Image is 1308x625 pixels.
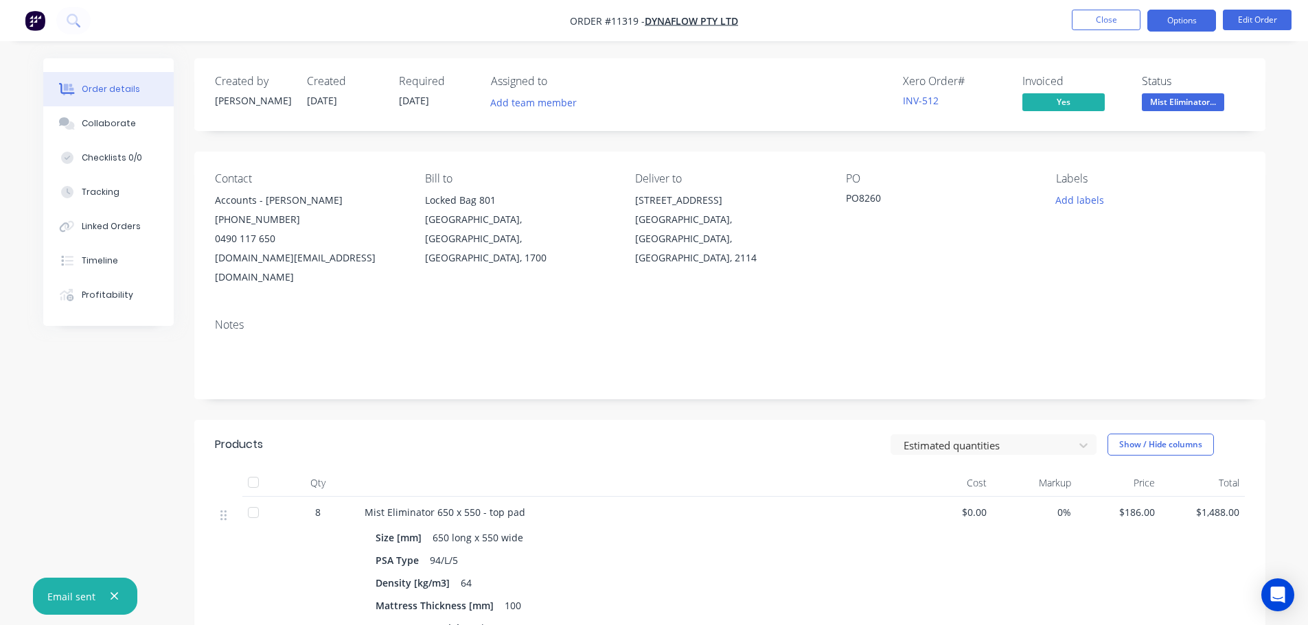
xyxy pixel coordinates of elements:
div: Xero Order # [903,75,1006,88]
div: Locked Bag 801 [425,191,613,210]
div: PO8260 [846,191,1018,210]
div: Created by [215,75,290,88]
span: Order #11319 - [570,14,645,27]
div: PSA Type [376,550,424,570]
button: Edit Order [1223,10,1292,30]
div: Checklists 0/0 [81,152,141,164]
button: Options [1147,10,1216,32]
button: Checklists 0/0 [43,141,174,175]
button: Close [1072,10,1140,30]
button: Add labels [1048,191,1112,209]
div: 0490 117 650 [215,229,403,248]
div: Size [mm] [376,528,427,547]
div: Accounts - [PERSON_NAME][PHONE_NUMBER]0490 117 650[DOMAIN_NAME][EMAIL_ADDRESS][DOMAIN_NAME] [215,191,403,287]
div: Total [1160,469,1245,497]
img: Factory [25,10,45,31]
span: [DATE] [307,94,337,107]
div: Labels [1056,172,1244,185]
div: Profitability [81,289,133,301]
button: Order details [43,72,174,106]
span: Mist Eliminator 650 x 550 - top pad [365,506,525,519]
button: Timeline [43,244,174,278]
div: Qty [277,469,359,497]
a: INV-512 [903,94,939,107]
div: Invoiced [1022,75,1125,88]
button: Tracking [43,175,174,209]
div: Collaborate [81,117,135,130]
div: Created [307,75,382,88]
div: Linked Orders [81,220,140,233]
div: Density [kg/m3] [376,573,455,593]
div: [STREET_ADDRESS][GEOGRAPHIC_DATA], [GEOGRAPHIC_DATA], [GEOGRAPHIC_DATA], 2114 [635,191,823,268]
div: Tracking [81,186,119,198]
div: 100 [499,595,527,615]
span: Yes [1022,93,1105,110]
div: [GEOGRAPHIC_DATA], [GEOGRAPHIC_DATA], [GEOGRAPHIC_DATA], 2114 [635,210,823,268]
div: [DOMAIN_NAME][EMAIL_ADDRESS][DOMAIN_NAME] [215,248,403,287]
div: Timeline [81,255,117,267]
a: Dynaflow Pty Ltd [645,14,738,27]
div: Locked Bag 801[GEOGRAPHIC_DATA], [GEOGRAPHIC_DATA], [GEOGRAPHIC_DATA], 1700 [425,191,613,268]
span: Mist Eliminator... [1142,93,1224,110]
button: Collaborate [43,106,174,141]
button: Show / Hide columns [1108,434,1214,456]
div: Mattress Thickness [mm] [376,595,499,615]
div: Bill to [425,172,613,185]
button: Add team member [483,93,584,112]
span: $1,488.00 [1166,505,1239,519]
button: Linked Orders [43,209,174,244]
div: [STREET_ADDRESS] [635,191,823,210]
div: Contact [215,172,403,185]
div: [PERSON_NAME] [215,93,290,108]
div: Assigned to [491,75,628,88]
div: Cost [908,469,993,497]
div: Deliver to [635,172,823,185]
div: Order details [81,83,139,95]
div: 650 long x 550 wide [427,528,529,547]
div: Accounts - [PERSON_NAME] [215,191,403,210]
div: Open Intercom Messenger [1261,578,1294,611]
span: 0% [998,505,1071,519]
div: 64 [455,573,477,593]
div: PO [846,172,1034,185]
div: Markup [992,469,1077,497]
div: Price [1077,469,1161,497]
button: Mist Eliminator... [1142,93,1224,114]
div: [PHONE_NUMBER] [215,210,403,229]
button: Profitability [43,278,174,312]
div: Status [1142,75,1245,88]
div: 94/L/5 [424,550,463,570]
div: Required [399,75,474,88]
span: $0.00 [914,505,987,519]
span: [DATE] [399,94,429,107]
div: Email sent [47,589,95,604]
button: Add team member [491,93,584,112]
div: [GEOGRAPHIC_DATA], [GEOGRAPHIC_DATA], [GEOGRAPHIC_DATA], 1700 [425,210,613,268]
div: Products [215,436,263,453]
span: 8 [315,505,321,519]
span: $186.00 [1082,505,1156,519]
div: Notes [215,318,1245,331]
